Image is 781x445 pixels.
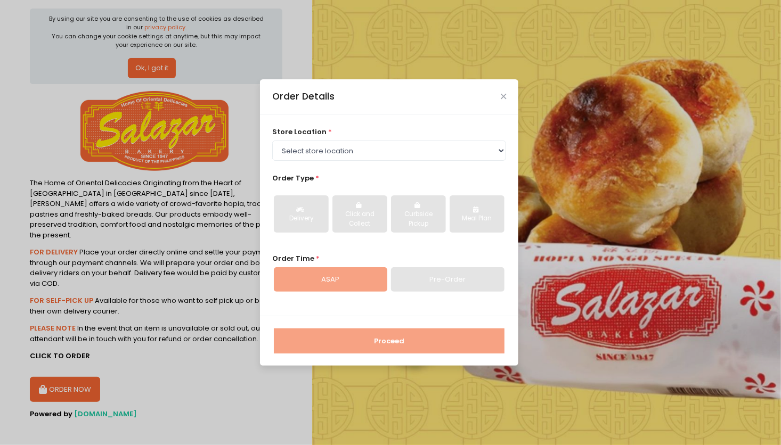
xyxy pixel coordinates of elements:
span: Order Type [272,173,314,183]
button: Click and Collect [332,195,387,233]
button: Meal Plan [450,195,505,233]
div: Click and Collect [340,210,380,228]
div: Curbside Pickup [398,210,438,228]
span: Order Time [272,253,314,263]
span: store location [272,127,327,137]
button: Delivery [274,195,329,233]
button: Close [501,94,506,99]
button: Proceed [274,328,505,354]
div: Meal Plan [457,214,497,224]
button: Curbside Pickup [391,195,446,233]
div: Delivery [281,214,321,224]
div: Order Details [272,89,335,103]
